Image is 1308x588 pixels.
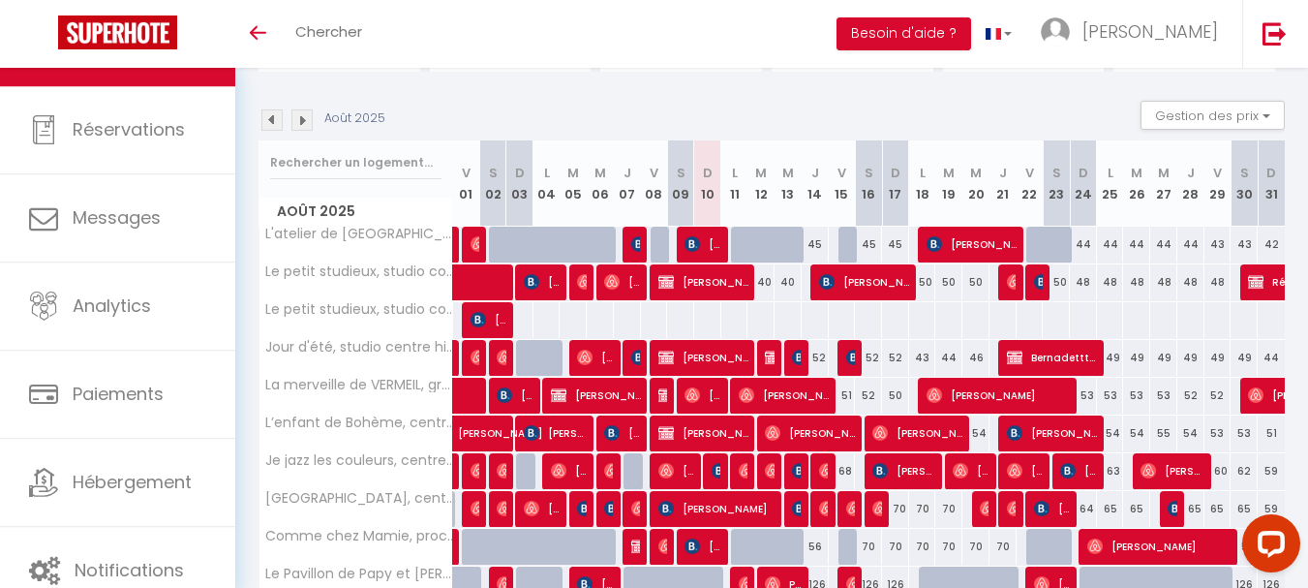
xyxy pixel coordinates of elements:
[882,378,909,414] div: 50
[533,140,561,227] th: 04
[792,452,801,489] span: [PERSON_NAME]
[471,490,479,527] span: [PERSON_NAME]
[755,164,767,182] abbr: M
[980,490,989,527] span: [PERSON_NAME]
[594,164,606,182] abbr: M
[1150,227,1177,263] div: 44
[909,140,936,227] th: 18
[829,378,856,414] div: 51
[865,164,873,182] abbr: S
[614,140,641,227] th: 07
[1025,164,1034,182] abbr: V
[497,452,505,489] span: [PERSON_NAME]
[1007,452,1043,489] span: [PERSON_NAME]
[1204,378,1232,414] div: 52
[524,490,560,527] span: [PERSON_NAME]
[658,377,667,414] span: Réservée [PERSON_NAME]
[712,452,720,489] span: [PERSON_NAME]
[658,415,748,451] span: [PERSON_NAME]
[721,140,748,227] th: 11
[1231,491,1258,527] div: 65
[1158,164,1170,182] abbr: M
[631,226,640,263] span: [PERSON_NAME]
[58,15,177,49] img: Super Booking
[1043,140,1070,227] th: 23
[1177,227,1204,263] div: 44
[453,453,463,490] a: [PERSON_NAME]
[846,339,855,376] span: [PERSON_NAME]
[262,567,456,581] span: Le Pavillon de Papy et [PERSON_NAME] – [GEOGRAPHIC_DATA] et quiétude à deux pas du centre d’[GEOG...
[1070,227,1097,263] div: 44
[1123,416,1150,451] div: 54
[1204,140,1232,227] th: 29
[819,452,828,489] span: [PERSON_NAME]
[577,339,613,376] span: [PERSON_NAME]
[324,109,385,128] p: Août 2025
[935,340,962,376] div: 44
[587,140,614,227] th: 06
[262,378,456,392] span: La merveille de VERMEIL, grand studio lumineux
[829,453,856,489] div: 68
[631,528,640,565] span: [DEMOGRAPHIC_DATA][PERSON_NAME]
[1097,340,1124,376] div: 49
[1231,140,1258,227] th: 30
[551,377,641,414] span: [PERSON_NAME]
[891,164,900,182] abbr: D
[1034,490,1070,527] span: [PERSON_NAME]
[829,140,856,227] th: 15
[1087,528,1232,565] span: [PERSON_NAME]
[667,140,694,227] th: 09
[604,415,640,451] span: [PERSON_NAME]
[684,226,720,263] span: [PERSON_NAME]
[604,490,613,527] span: [PERSON_NAME]
[872,490,881,527] span: [PERSON_NAME]
[1177,378,1204,414] div: 52
[650,164,658,182] abbr: V
[882,491,909,527] div: 70
[524,263,560,300] span: [PERSON_NAME]
[1177,491,1204,527] div: 65
[1070,378,1097,414] div: 53
[1150,340,1177,376] div: 49
[882,227,909,263] div: 45
[739,452,747,489] span: [PERSON_NAME]
[262,227,456,241] span: L'atelier de [GEOGRAPHIC_DATA], petit studio 1 km centre
[73,117,185,141] span: Réservations
[1123,140,1150,227] th: 26
[962,340,989,376] div: 46
[855,140,882,227] th: 16
[73,382,164,406] span: Paiements
[479,140,506,227] th: 02
[631,339,640,376] span: [PERSON_NAME]
[909,340,936,376] div: 43
[811,164,819,182] abbr: J
[1097,227,1124,263] div: 44
[732,164,738,182] abbr: L
[1231,227,1258,263] div: 43
[1070,491,1097,527] div: 64
[73,294,151,318] span: Analytics
[262,416,456,430] span: L’enfant de Bohème, centre historique [GEOGRAPHIC_DATA]
[577,263,586,300] span: [PERSON_NAME]
[73,205,161,230] span: Messages
[882,140,909,227] th: 17
[1141,452,1203,489] span: [PERSON_NAME]
[855,529,882,565] div: 70
[497,339,505,376] span: [PERSON_NAME]
[453,227,463,263] a: [PERSON_NAME]
[989,529,1017,565] div: 70
[1213,164,1222,182] abbr: V
[1204,491,1232,527] div: 65
[262,529,456,543] span: Comme chez Mamie, proche centre [GEOGRAPHIC_DATA]
[1007,263,1016,300] span: [PERSON_NAME]
[1187,164,1195,182] abbr: J
[544,164,550,182] abbr: L
[1258,491,1285,527] div: 59
[73,470,192,494] span: Hébergement
[631,490,640,527] span: [PERSON_NAME]
[453,416,480,452] a: [PERSON_NAME]
[962,529,989,565] div: 70
[909,264,936,300] div: 50
[802,140,829,227] th: 14
[765,452,774,489] span: [PERSON_NAME]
